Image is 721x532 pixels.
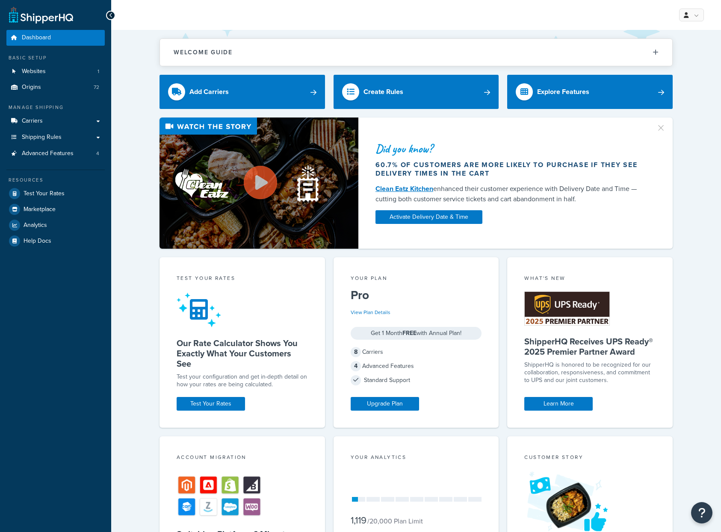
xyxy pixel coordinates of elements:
[22,134,62,141] span: Shipping Rules
[174,49,233,56] h2: Welcome Guide
[691,502,712,523] button: Open Resource Center
[6,64,105,79] li: Websites
[6,146,105,162] a: Advanced Features4
[6,30,105,46] a: Dashboard
[6,64,105,79] a: Websites1
[22,84,41,91] span: Origins
[524,361,656,384] p: ShipperHQ is honored to be recognized for our collaboration, responsiveness, and commitment to UP...
[375,210,482,224] a: Activate Delivery Date & Time
[375,161,646,178] div: 60.7% of customers are more likely to purchase if they see delivery times in the cart
[22,34,51,41] span: Dashboard
[363,86,403,98] div: Create Rules
[351,453,482,463] div: Your Analytics
[6,113,105,129] a: Carriers
[351,347,361,357] span: 8
[375,143,646,155] div: Did you know?
[507,75,673,109] a: Explore Features
[94,84,99,91] span: 72
[22,118,43,125] span: Carriers
[160,118,358,249] img: Video thumbnail
[24,238,51,245] span: Help Docs
[6,79,105,95] li: Origins
[177,453,308,463] div: Account Migration
[351,274,482,284] div: Your Plan
[98,68,99,75] span: 1
[160,75,325,109] a: Add Carriers
[351,327,482,340] div: Get 1 Month with Annual Plan!
[22,68,46,75] span: Websites
[177,373,308,388] div: Test your configuration and get in-depth detail on how your rates are being calculated.
[177,397,245,411] a: Test Your Rates
[351,360,482,372] div: Advanced Features
[160,39,672,66] button: Welcome Guide
[6,233,105,249] a: Help Docs
[524,397,593,411] a: Learn More
[6,176,105,184] div: Resources
[375,184,646,204] div: enhanced their customer experience with Delivery Date and Time — cutting both customer service ti...
[351,374,482,386] div: Standard Support
[177,274,308,284] div: Test your rates
[96,150,99,157] span: 4
[524,453,656,463] div: Customer Story
[402,329,417,338] strong: FREE
[351,513,366,527] span: 1,119
[367,516,423,526] small: / 20,000 Plan Limit
[177,338,308,369] h5: Our Rate Calculator Shows You Exactly What Your Customers See
[524,336,656,357] h5: ShipperHQ Receives UPS Ready® 2025 Premier Partner Award
[524,274,656,284] div: What's New
[375,184,433,194] a: Clean Eatz Kitchen
[6,186,105,201] a: Test Your Rates
[6,104,105,111] div: Manage Shipping
[6,202,105,217] a: Marketplace
[334,75,499,109] a: Create Rules
[189,86,229,98] div: Add Carriers
[6,218,105,233] a: Analytics
[6,79,105,95] a: Origins72
[6,54,105,62] div: Basic Setup
[24,222,47,229] span: Analytics
[24,206,56,213] span: Marketplace
[351,288,482,302] h5: Pro
[22,150,74,157] span: Advanced Features
[351,346,482,358] div: Carriers
[6,129,105,145] a: Shipping Rules
[351,361,361,371] span: 4
[24,190,65,197] span: Test Your Rates
[6,146,105,162] li: Advanced Features
[537,86,589,98] div: Explore Features
[351,397,419,411] a: Upgrade Plan
[351,309,390,316] a: View Plan Details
